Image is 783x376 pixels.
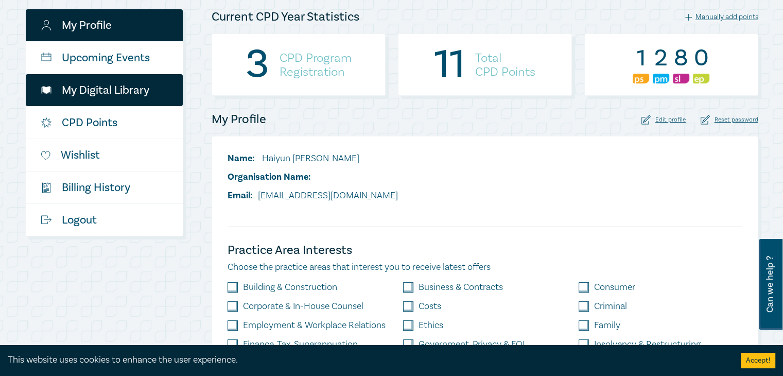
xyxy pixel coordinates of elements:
a: Wishlist [26,139,183,171]
img: Practice Management & Business Skills [653,74,669,83]
li: [EMAIL_ADDRESS][DOMAIN_NAME] [228,189,398,202]
div: 3 [246,52,269,78]
a: CPD Points [26,107,183,139]
button: Accept cookies [741,353,775,368]
h4: My Profile [212,111,266,128]
tspan: $ [43,184,45,189]
span: Organisation Name: [228,171,311,183]
label: Family [594,320,620,331]
label: Building & Construction [243,282,337,293]
label: Government, Privacy & FOI [419,339,525,350]
div: 1 [633,45,649,72]
div: This website uses cookies to enhance the user experience. [8,353,725,367]
a: $Billing History [26,172,183,203]
div: 2 [653,45,669,72]
div: 0 [693,45,709,72]
span: Name: [228,152,255,164]
img: Ethics & Professional Responsibility [693,74,709,83]
span: Email: [228,190,253,201]
label: Employment & Workplace Relations [243,320,386,331]
a: My Digital Library [26,74,183,106]
p: Choose the practice areas that interest you to receive latest offers [228,261,742,274]
label: Costs [419,301,441,312]
label: Insolvency & Restructuring [594,339,701,350]
label: Business & Contracts [419,282,503,293]
div: Manually add points [685,12,758,22]
li: Haiyun [PERSON_NAME] [228,152,398,165]
span: Can we help ? [765,245,775,323]
div: 8 [673,45,689,72]
h4: Current CPD Year Statistics [212,9,359,25]
h4: Practice Area Interests [228,242,742,259]
label: Criminal [594,301,627,312]
div: 11 [434,52,465,78]
div: Reset password [701,115,758,125]
h4: CPD Program Registration [280,51,352,79]
a: Upcoming Events [26,42,183,74]
a: My Profile [26,9,183,41]
div: Edit profile [641,115,686,125]
label: Finance, Tax, Superannuation [243,339,358,350]
label: Corporate & In-House Counsel [243,301,363,312]
img: Professional Skills [633,74,649,83]
img: Substantive Law [673,74,689,83]
label: Ethics [419,320,443,331]
h4: Total CPD Points [475,51,535,79]
label: Consumer [594,282,635,293]
a: Logout [26,204,183,236]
